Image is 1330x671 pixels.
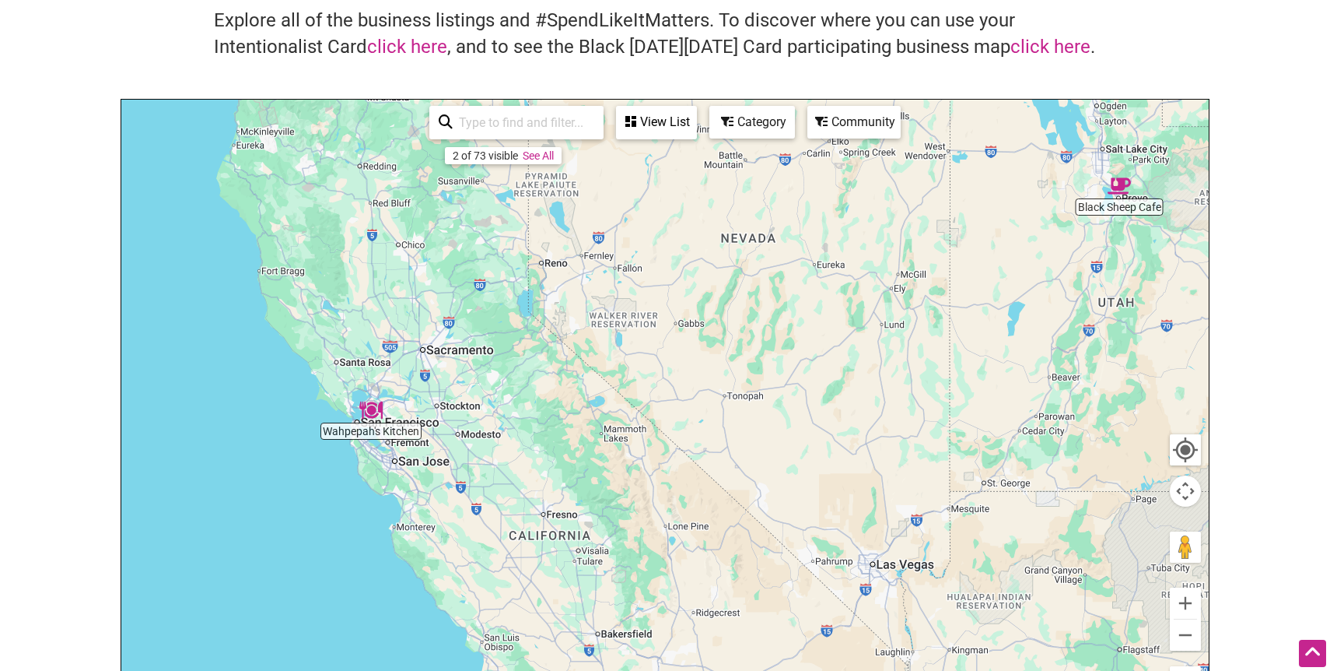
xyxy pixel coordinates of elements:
div: Category [711,107,793,137]
div: View List [618,107,695,137]
div: 2 of 73 visible [453,149,518,162]
button: Drag Pegman onto the map to open Street View [1170,532,1201,563]
div: Community [809,107,899,137]
div: Wahpepah's Kitchen [359,399,383,422]
button: Map camera controls [1170,476,1201,507]
div: Scroll Back to Top [1299,640,1326,667]
div: Type to search and filter [429,106,604,139]
div: See a list of the visible businesses [616,106,697,139]
a: click here [367,36,447,58]
button: Zoom in [1170,588,1201,619]
a: click here [1010,36,1090,58]
h4: Explore all of the business listings and #SpendLikeItMatters. To discover where you can use your ... [214,8,1116,60]
div: Filter by Community [807,106,901,139]
a: See All [523,149,554,162]
div: Black Sheep Cafe [1108,174,1131,198]
button: Zoom out [1170,620,1201,651]
div: Filter by category [709,106,795,139]
input: Type to find and filter... [453,107,594,138]
button: Your Location [1170,434,1201,465]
